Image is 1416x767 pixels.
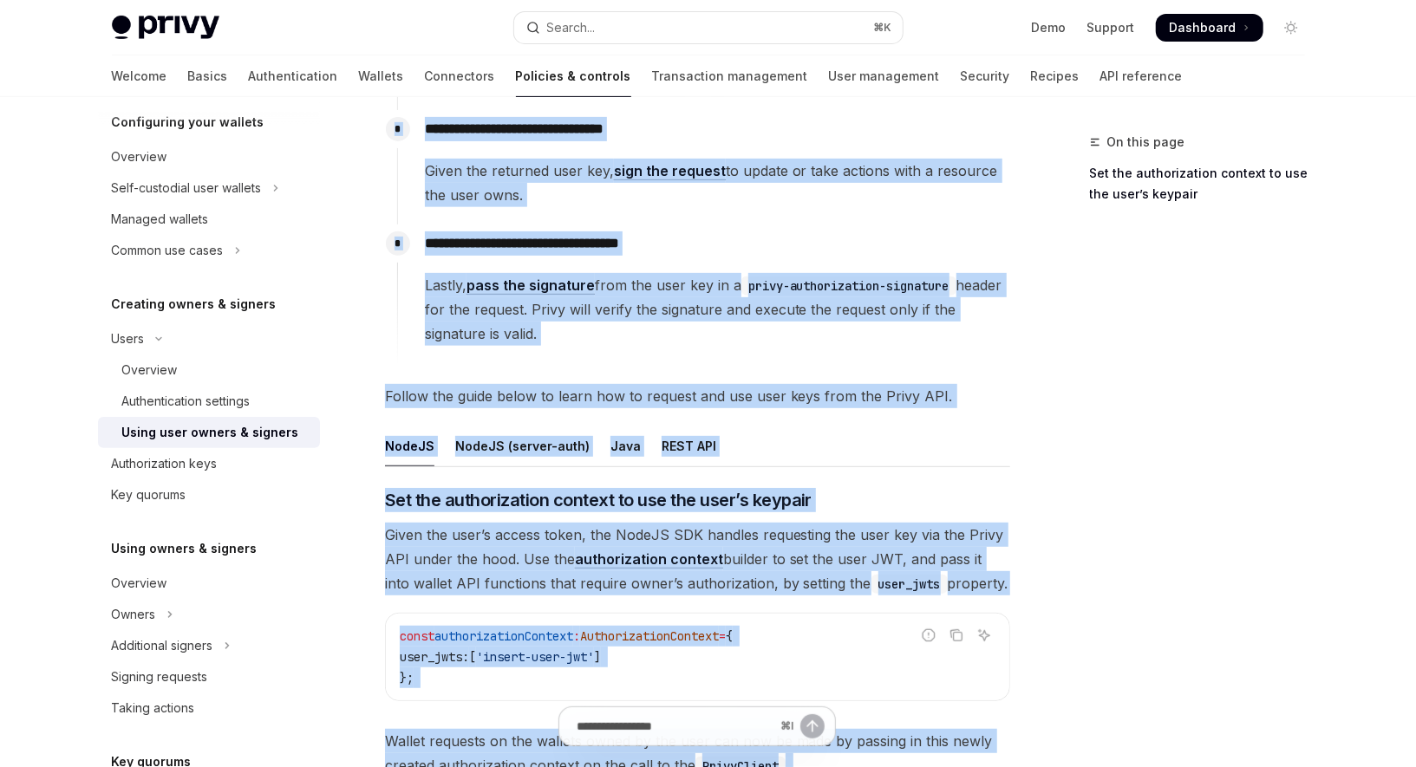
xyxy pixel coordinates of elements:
a: Key quorums [98,479,320,510]
span: ] [594,649,601,665]
div: Using user owners & signers [122,422,299,443]
a: Authorization keys [98,448,320,479]
span: [ [469,649,476,665]
span: }; [400,670,414,686]
a: Wallets [359,55,404,97]
span: 'insert-user-jwt' [476,649,594,665]
span: Given the returned user key, to update or take actions with a resource the user owns. [425,159,1009,207]
h5: Creating owners & signers [112,294,277,315]
a: API reference [1100,55,1183,97]
span: Dashboard [1170,19,1237,36]
img: light logo [112,16,219,40]
div: Authentication settings [122,391,251,412]
code: privy-authorization-signature [741,276,956,296]
div: Java [610,426,641,466]
button: Report incorrect code [917,624,940,647]
a: Dashboard [1156,14,1263,42]
a: Basics [188,55,228,97]
span: AuthorizationContext [580,628,719,644]
button: Send message [800,714,825,738]
a: authorization context [575,550,723,569]
span: authorizationContext [434,628,573,644]
span: Follow the guide below to learn how to request and use user keys from the Privy API. [385,384,1010,408]
div: Users [112,328,145,349]
span: { [726,628,733,644]
button: Copy the contents from the code block [945,624,968,647]
a: Set the authorization context to use the user’s keypair [1090,159,1319,208]
a: Taking actions [98,692,320,724]
a: Welcome [112,55,167,97]
span: Lastly, from the user key in a header for the request. Privy will verify the signature and execut... [425,273,1009,346]
div: Common use cases [112,240,224,261]
button: Toggle Users section [98,323,320,354]
span: : [573,628,580,644]
input: Ask a question... [577,707,773,745]
button: Open search [514,12,903,43]
button: Ask AI [973,624,995,647]
button: Toggle Common use cases section [98,235,320,266]
a: Support [1087,19,1135,36]
div: Owners [112,604,156,625]
a: Recipes [1031,55,1080,97]
a: Using user owners & signers [98,417,320,448]
button: Toggle Owners section [98,599,320,630]
a: Overview [98,141,320,172]
div: Taking actions [112,698,195,718]
code: user_jwts [871,575,948,594]
a: Overview [98,568,320,599]
a: User management [829,55,940,97]
span: = [719,628,726,644]
div: NodeJS (server-auth) [455,426,590,466]
a: Authentication settings [98,386,320,417]
a: pass the signature [467,276,595,295]
div: Additional signers [112,635,213,656]
div: NodeJS [385,426,434,466]
a: sign the request [614,162,726,180]
span: Set the authorization context to use the user’s keypair [385,488,812,512]
button: Toggle Self-custodial user wallets section [98,172,320,204]
div: Managed wallets [112,209,209,230]
div: Key quorums [112,484,186,505]
a: Security [961,55,1010,97]
span: const [400,628,434,644]
span: Given the user’s access token, the NodeJS SDK handles requesting the user key via the Privy API u... [385,523,1010,595]
a: Demo [1032,19,1067,36]
a: Transaction management [652,55,808,97]
a: Signing requests [98,661,320,692]
div: Overview [112,573,167,594]
span: ⌘ K [874,21,892,35]
div: REST API [662,426,716,466]
div: Authorization keys [112,453,218,474]
div: Signing requests [112,666,208,687]
div: Overview [122,360,178,380]
h5: Using owners & signers [112,538,258,559]
button: Toggle Additional signers section [98,630,320,661]
a: Managed wallets [98,204,320,235]
a: Policies & controls [516,55,631,97]
button: Toggle dark mode [1277,14,1305,42]
div: Self-custodial user wallets [112,178,262,198]
a: Authentication [249,55,338,97]
span: user_jwts: [400,649,469,665]
div: Search... [547,17,596,38]
span: On this page [1107,132,1185,153]
a: Overview [98,354,320,386]
a: Connectors [425,55,495,97]
div: Overview [112,146,167,167]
